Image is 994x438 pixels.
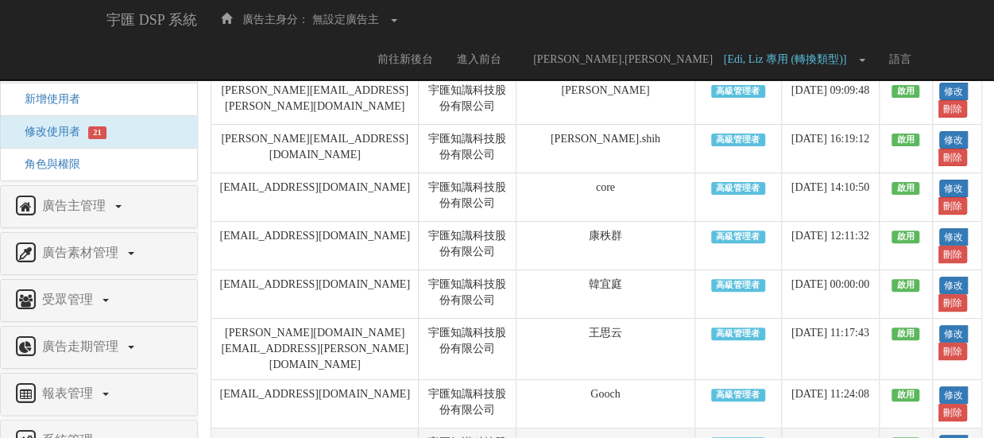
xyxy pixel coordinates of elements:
span: 啟用 [892,85,919,98]
a: 修改使用者 [13,126,80,138]
span: 受眾管理 [38,293,101,306]
td: 宇匯知識科技股份有限公司 [419,319,516,380]
td: 康秩群 [516,222,694,270]
td: [DATE] 00:00:00 [781,270,879,319]
a: [PERSON_NAME].[PERSON_NAME] [Edi, Liz 專用 (轉換類型)] [513,40,877,79]
td: [EMAIL_ADDRESS][DOMAIN_NAME] [211,270,419,319]
a: 刪除 [938,294,967,312]
td: [DATE] 09:09:48 [781,76,879,125]
td: 宇匯知識科技股份有限公司 [419,125,516,173]
td: 宇匯知識科技股份有限公司 [419,380,516,428]
span: 高級管理者 [711,182,765,195]
a: 刪除 [938,100,967,118]
span: 啟用 [892,328,919,340]
span: 廣告素材管理 [38,246,126,259]
td: [DATE] 11:17:43 [781,319,879,380]
a: 修改 [939,325,968,343]
td: [EMAIL_ADDRESS][DOMAIN_NAME] [211,380,419,428]
span: [PERSON_NAME].[PERSON_NAME] [525,53,721,65]
a: 刪除 [938,404,967,421]
span: 廣告走期管理 [38,339,126,353]
a: 廣告素材管理 [13,241,185,266]
span: 高級管理者 [711,389,765,401]
td: [PERSON_NAME].shih [516,125,694,173]
span: 21 [88,126,106,139]
span: 高級管理者 [711,134,765,146]
span: 啟用 [892,279,919,292]
span: 廣告主身分： [242,14,309,25]
td: [PERSON_NAME][EMAIL_ADDRESS][DOMAIN_NAME] [211,125,419,173]
td: core [516,173,694,222]
span: 高級管理者 [711,231,765,243]
a: 廣告走期管理 [13,335,185,360]
a: 前往新後台 [365,40,445,79]
a: 修改 [939,277,968,294]
span: 廣告主管理 [38,199,114,212]
td: 王思云 [516,319,694,380]
td: [DATE] 12:11:32 [781,222,879,270]
td: [PERSON_NAME][DOMAIN_NAME][EMAIL_ADDRESS][PERSON_NAME][DOMAIN_NAME] [211,319,419,380]
td: [EMAIL_ADDRESS][DOMAIN_NAME] [211,222,419,270]
td: 韓宜庭 [516,270,694,319]
a: 新增使用者 [13,93,80,105]
span: 啟用 [892,231,919,243]
a: 修改 [939,228,968,246]
td: [PERSON_NAME][EMAIL_ADDRESS][PERSON_NAME][DOMAIN_NAME] [211,76,419,125]
span: 啟用 [892,182,919,195]
td: [DATE] 11:24:08 [781,380,879,428]
a: 刪除 [938,149,967,166]
a: 刪除 [938,246,967,263]
span: 報表管理 [38,386,101,400]
a: 修改 [939,180,968,197]
td: 宇匯知識科技股份有限公司 [419,222,516,270]
td: Gooch [516,380,694,428]
td: [DATE] 16:19:12 [781,125,879,173]
a: 刪除 [938,343,967,360]
a: 修改 [939,83,968,100]
a: 廣告主管理 [13,194,185,219]
a: 修改 [939,386,968,404]
a: 報表管理 [13,382,185,407]
a: 受眾管理 [13,288,185,313]
td: 宇匯知識科技股份有限公司 [419,76,516,125]
span: [Edi, Liz 專用 (轉換類型)] [724,53,855,65]
td: [PERSON_NAME] [516,76,694,125]
span: 啟用 [892,134,919,146]
a: 修改 [939,131,968,149]
td: [DATE] 14:10:50 [781,173,879,222]
td: 宇匯知識科技股份有限公司 [419,173,516,222]
span: 高級管理者 [711,85,765,98]
span: 高級管理者 [711,328,765,340]
span: 高級管理者 [711,279,765,292]
td: [EMAIL_ADDRESS][DOMAIN_NAME] [211,173,419,222]
a: 語言 [877,40,923,79]
a: 角色與權限 [13,158,80,170]
td: 宇匯知識科技股份有限公司 [419,270,516,319]
a: 進入前台 [445,40,513,79]
span: 啟用 [892,389,919,401]
a: 刪除 [938,197,967,215]
span: 無設定廣告主 [312,14,379,25]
